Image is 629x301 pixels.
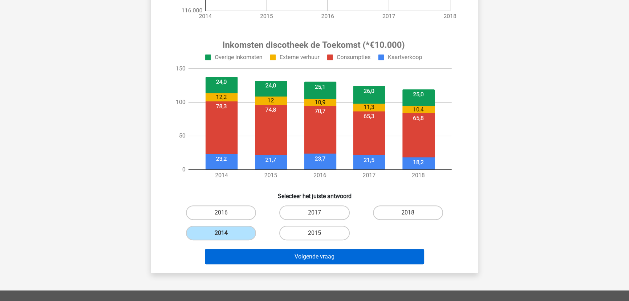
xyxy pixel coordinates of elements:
[186,226,256,240] label: 2014
[279,226,349,240] label: 2015
[373,205,443,220] label: 2018
[162,187,467,200] h6: Selecteer het juiste antwoord
[205,249,425,264] button: Volgende vraag
[186,205,256,220] label: 2016
[279,205,349,220] label: 2017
